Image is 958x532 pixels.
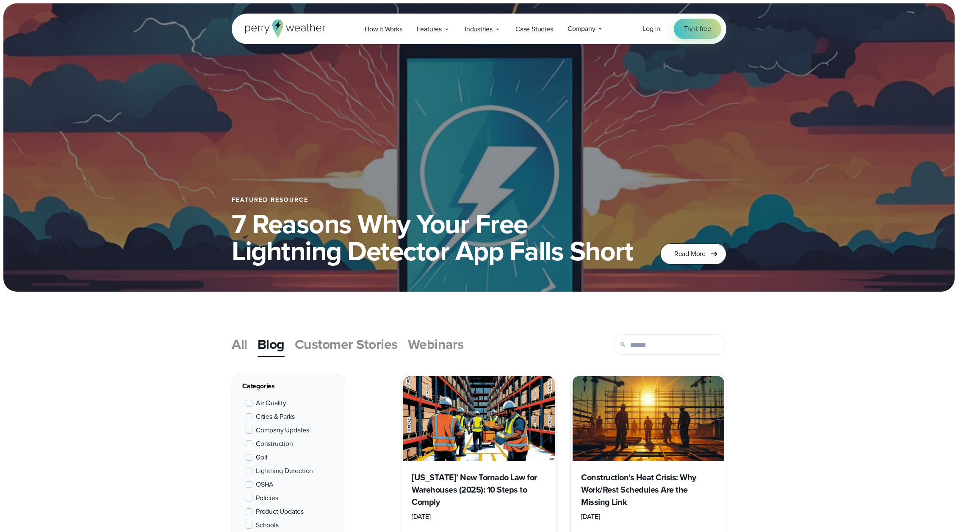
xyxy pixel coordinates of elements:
img: construction site heat stress [573,376,724,461]
div: Categories [242,381,335,391]
span: Try it free [684,24,711,34]
span: Industries [465,24,493,34]
span: Webinars [408,334,464,354]
h1: 7 Reasons Why Your Free Lightning Detector App Falls Short [232,210,640,265]
span: Air Quality [256,398,286,408]
a: Try it free [674,19,721,39]
a: Blog [257,332,285,356]
a: How it Works [357,20,410,38]
a: Case Studies [508,20,560,38]
span: Case Studies [515,24,553,34]
span: Features [417,24,442,34]
span: Golf [256,452,268,462]
span: Lightning Detection [256,466,313,476]
h3: [US_STATE]’ New Tornado Law for Warehouses (2025): 10 Steps to Comply [412,471,546,508]
div: [DATE] [581,512,716,522]
a: All [232,332,247,356]
img: Illinois Warehouse Safety [403,376,555,461]
span: Company [568,24,595,34]
span: Blog [257,334,285,354]
span: Schools [256,520,279,530]
div: Featured Resource [232,197,640,203]
a: Read More [660,243,726,265]
div: [DATE] [412,512,546,522]
span: Read More [674,249,706,259]
span: Cities & Parks [256,412,295,422]
h3: Construction’s Heat Crisis: Why Work/Rest Schedules Are the Missing Link [581,471,716,508]
span: How it Works [365,24,402,34]
a: Webinars [408,332,464,356]
span: Product Updates [256,507,304,517]
span: Policies [256,493,278,503]
span: Log in [642,24,660,33]
a: Log in [642,24,660,34]
span: Construction [256,439,293,449]
a: Customer Stories [295,332,398,356]
span: All [232,334,247,354]
span: Customer Stories [295,334,398,354]
span: Company Updates [256,425,309,435]
span: OSHA [256,479,274,490]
